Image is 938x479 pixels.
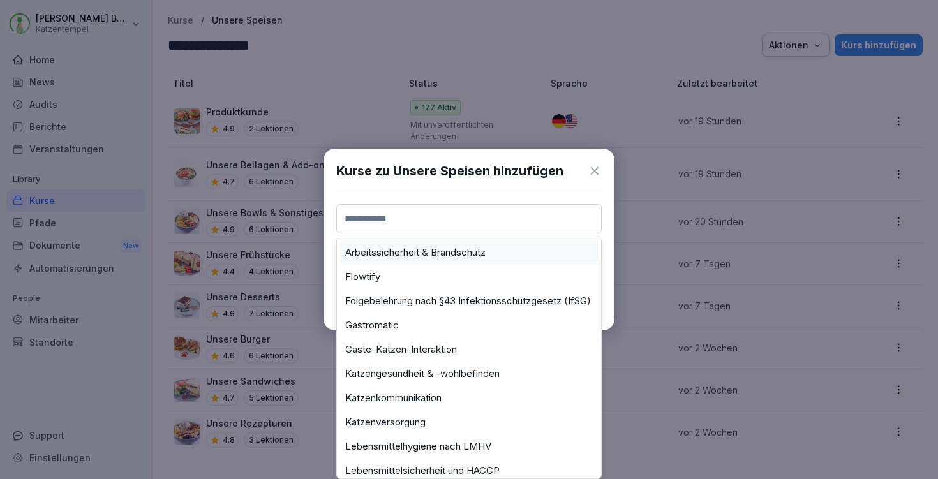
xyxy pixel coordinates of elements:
[345,247,486,258] label: Arbeitssicherheit & Brandschutz
[345,416,426,428] label: Katzenversorgung
[345,392,442,404] label: Katzenkommunikation
[345,271,380,283] label: Flowtify
[336,161,563,181] h1: Kurse zu Unsere Speisen hinzufügen
[345,441,491,452] label: Lebensmittelhygiene nach LMHV
[345,320,399,331] label: Gastromatic
[345,295,591,307] label: Folgebelehrung nach §43 Infektionsschutzgesetz (IfSG)
[345,368,500,380] label: Katzengesundheit & -wohlbefinden
[345,344,457,355] label: Gäste-Katzen-Interaktion
[345,465,500,476] label: Lebensmittelsicherheit und HACCP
